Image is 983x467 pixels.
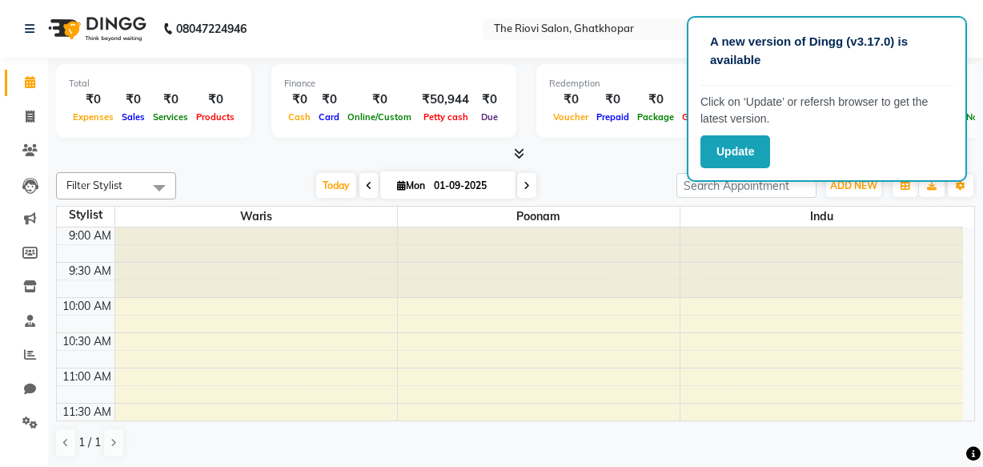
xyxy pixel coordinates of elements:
div: ₹0 [118,91,149,109]
button: ADD NEW [826,175,881,197]
span: Prepaid [592,111,633,123]
span: Gift Cards [678,111,729,123]
span: Card [315,111,343,123]
div: 11:00 AM [59,368,114,385]
span: Waris [115,207,397,227]
button: Update [700,135,770,168]
div: Redemption [549,77,764,91]
b: 08047224946 [176,6,247,51]
div: 9:00 AM [66,227,114,244]
span: Expenses [69,111,118,123]
span: Poonam [398,207,680,227]
div: ₹0 [149,91,192,109]
p: A new version of Dingg (v3.17.0) is available [710,33,944,69]
span: Sales [118,111,149,123]
div: ₹0 [592,91,633,109]
span: Cash [284,111,315,123]
div: ₹0 [192,91,239,109]
span: Petty cash [419,111,472,123]
div: Finance [284,77,504,91]
span: 1 / 1 [78,434,101,451]
span: Services [149,111,192,123]
div: 9:30 AM [66,263,114,280]
div: Total [69,77,239,91]
div: 11:30 AM [59,404,114,421]
span: Mon [393,179,429,191]
input: 2025-09-01 [429,174,509,198]
div: ₹0 [633,91,678,109]
span: Package [633,111,678,123]
img: logo [41,6,150,51]
span: Online/Custom [343,111,415,123]
div: ₹50,944 [415,91,475,109]
div: ₹0 [475,91,504,109]
span: ADD NEW [830,179,877,191]
div: 10:00 AM [59,298,114,315]
div: ₹0 [284,91,315,109]
div: ₹0 [69,91,118,109]
span: Products [192,111,239,123]
div: 10:30 AM [59,333,114,350]
input: Search Appointment [676,173,816,198]
div: ₹0 [315,91,343,109]
p: Click on ‘Update’ or refersh browser to get the latest version. [700,94,953,127]
div: ₹0 [343,91,415,109]
span: Voucher [549,111,592,123]
div: ₹0 [678,91,729,109]
span: Due [477,111,502,123]
div: Stylist [57,207,114,223]
div: ₹0 [549,91,592,109]
span: Today [316,173,356,198]
span: Filter Stylist [66,179,122,191]
span: Indu [680,207,963,227]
